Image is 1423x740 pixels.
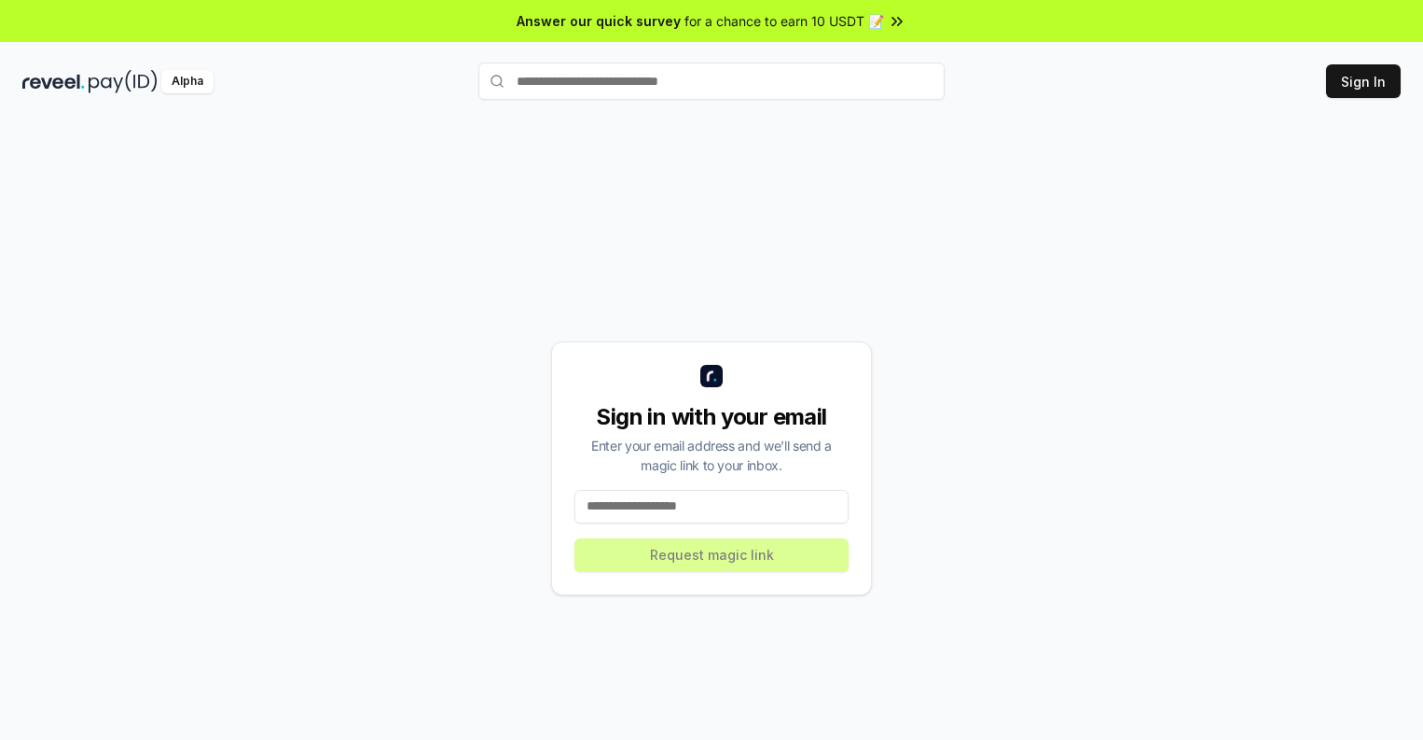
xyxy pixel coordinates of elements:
[22,70,85,93] img: reveel_dark
[684,11,884,31] span: for a chance to earn 10 USDT 📝
[161,70,214,93] div: Alpha
[1326,64,1401,98] button: Sign In
[574,402,849,432] div: Sign in with your email
[517,11,681,31] span: Answer our quick survey
[574,436,849,475] div: Enter your email address and we’ll send a magic link to your inbox.
[700,365,723,387] img: logo_small
[89,70,158,93] img: pay_id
